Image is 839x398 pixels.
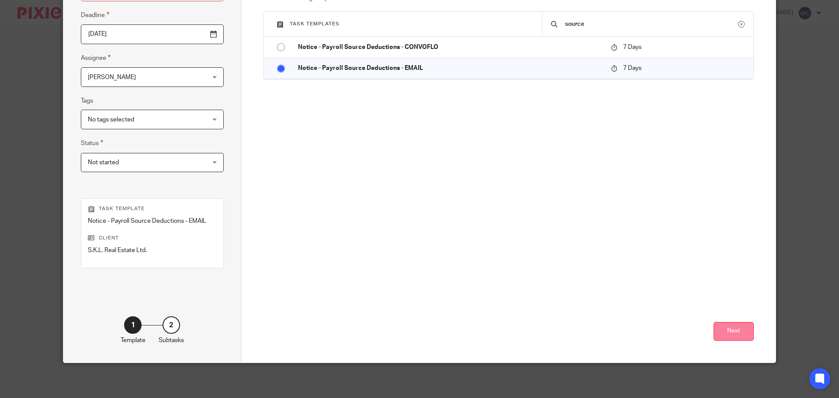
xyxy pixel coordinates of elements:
p: Notice - Payroll Source Deductions - EMAIL [298,64,602,73]
label: Assignee [81,53,111,63]
p: Notice - Payroll Source Deductions - CONVOFLO [298,43,602,52]
button: Next [714,322,754,341]
span: No tags selected [88,117,134,123]
span: 7 Days [623,44,641,50]
p: S.K.L. Real Estate Ltd. [88,246,217,255]
p: Subtasks [159,336,184,345]
p: Template [121,336,146,345]
p: Notice - Payroll Source Deductions - EMAIL [88,217,217,225]
p: Task template [88,205,217,212]
span: [PERSON_NAME] [88,74,136,80]
label: Tags [81,97,93,105]
span: Task templates [290,21,340,26]
input: Pick a date [81,24,224,44]
input: Search... [564,19,738,29]
label: Deadline [81,10,109,20]
label: Status [81,138,103,148]
p: Client [88,235,217,242]
span: Not started [88,159,119,166]
div: 1 [124,316,142,334]
div: 2 [163,316,180,334]
span: 7 Days [623,65,641,71]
